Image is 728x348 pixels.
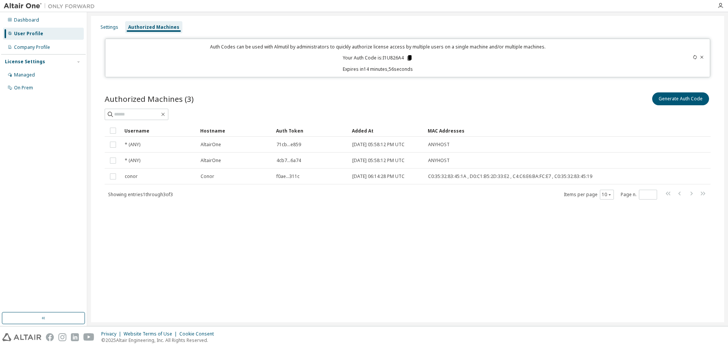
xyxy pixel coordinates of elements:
span: [DATE] 06:14:28 PM UTC [352,173,405,179]
span: C0:35:32:83:45:1A , D0:C1:B5:2D:33:E2 , C4:C6:E6:BA:FC:E7 , C0:35:32:83:45:19 [428,173,592,179]
img: instagram.svg [58,333,66,341]
img: Altair One [4,2,99,10]
p: Expires in 14 minutes, 56 seconds [110,66,646,72]
button: 10 [602,192,612,198]
div: Settings [100,24,118,30]
div: License Settings [5,59,45,65]
p: Auth Codes can be used with Almutil by administrators to quickly authorize license access by mult... [110,44,646,50]
div: Hostname [200,125,270,137]
div: Auth Token [276,125,346,137]
img: altair_logo.svg [2,333,41,341]
span: 71cb...e859 [276,142,301,148]
span: f0ae...311c [276,173,300,179]
span: Authorized Machines (3) [105,94,194,104]
span: * (ANY) [125,158,140,164]
button: Generate Auth Code [652,92,709,105]
span: * (ANY) [125,142,140,148]
img: linkedin.svg [71,333,79,341]
span: AltairOne [201,142,221,148]
div: User Profile [14,31,43,37]
div: On Prem [14,85,33,91]
div: Cookie Consent [179,331,218,337]
p: Your Auth Code is: I1U826A4 [343,55,413,61]
span: Conor [201,173,214,179]
span: conor [125,173,138,179]
div: Dashboard [14,17,39,23]
div: Added At [352,125,422,137]
div: Managed [14,72,35,78]
div: MAC Addresses [428,125,631,137]
p: © 2025 Altair Engineering, Inc. All Rights Reserved. [101,337,218,343]
span: ANYHOST [428,142,450,148]
div: Website Terms of Use [124,331,179,337]
div: Username [124,125,194,137]
span: ANYHOST [428,158,450,164]
img: facebook.svg [46,333,54,341]
span: Showing entries 1 through 3 of 3 [108,191,173,198]
span: [DATE] 05:58:12 PM UTC [352,142,405,148]
div: Company Profile [14,44,50,50]
img: youtube.svg [83,333,94,341]
span: Items per page [564,190,614,200]
span: 4cb7...6a74 [276,158,301,164]
span: Page n. [621,190,657,200]
span: [DATE] 05:58:12 PM UTC [352,158,405,164]
div: Authorized Machines [128,24,179,30]
div: Privacy [101,331,124,337]
span: AltairOne [201,158,221,164]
